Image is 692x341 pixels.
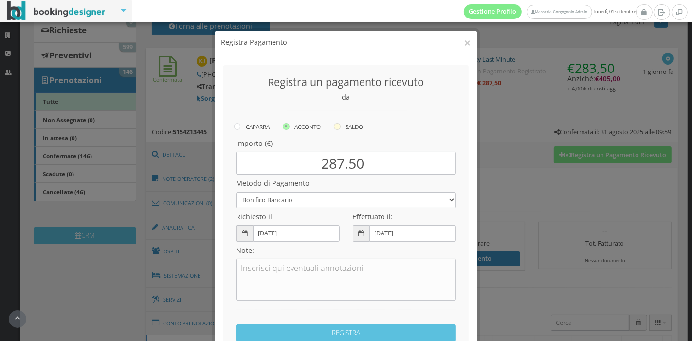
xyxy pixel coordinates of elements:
[464,4,636,19] span: lunedì, 01 settembre
[236,213,339,221] h4: Richiesto il:
[236,139,456,147] h4: Importo (€)
[464,4,522,19] a: Gestione Profilo
[236,246,456,254] h4: Note:
[236,179,456,187] h4: Metodo di Pagamento
[353,213,456,221] h4: Effettuato il:
[527,5,592,19] a: Masseria Gorgognolo Admin
[7,1,106,20] img: BookingDesigner.com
